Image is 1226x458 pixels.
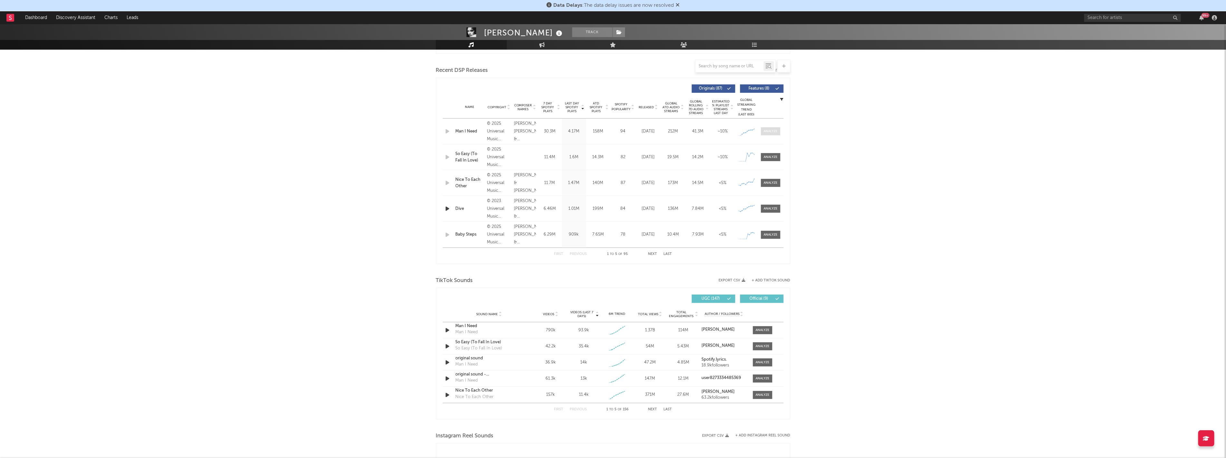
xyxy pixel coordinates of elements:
div: 790k [536,327,566,334]
a: [PERSON_NAME] [701,327,746,332]
div: 909k [564,231,584,238]
div: 6.46M [539,206,560,212]
span: Composer Names [514,103,532,111]
span: ATD Spotify Plays [588,102,605,113]
div: So Easy (To Fall In Love) [456,345,502,352]
div: 147M [635,375,665,382]
div: [PERSON_NAME], [PERSON_NAME] & [PERSON_NAME] [514,197,536,220]
a: Charts [100,11,122,24]
div: 7.65M [588,231,609,238]
div: Man I Need [456,377,478,384]
input: Search for artists [1084,14,1181,22]
a: Baby Steps [456,231,484,238]
div: original sound [456,355,523,362]
div: Nice To Each Other [456,394,494,400]
div: 371M [635,392,665,398]
div: 1 5 156 [600,406,635,414]
button: Official(9) [740,295,784,303]
div: © 2023 Universal Music Operations Limited [487,197,511,220]
a: So Easy (To Fall In Love) [456,339,523,346]
div: 99 + [1202,13,1210,18]
a: Dive [456,206,484,212]
div: 30.3M [539,128,560,135]
div: original sound - user8273334485369 [456,371,523,378]
div: © 2025 Universal Music Operations Limited [487,146,511,169]
div: 19.5M [662,154,684,161]
div: 42.2k [536,343,566,350]
div: © 2025 Universal Music Operations Limited [487,120,511,143]
div: © 2025 Universal Music Operations Limited [487,171,511,195]
span: Spotify Popularity [612,102,631,112]
div: 158M [588,128,609,135]
div: [PERSON_NAME] & [PERSON_NAME] [514,171,536,195]
div: 1.37B [635,327,665,334]
div: 11.4k [579,392,589,398]
span: Total Views [638,312,658,316]
div: 1.01M [564,206,584,212]
div: [DATE] [638,128,659,135]
button: Export CSV [702,434,729,438]
div: 47.2M [635,359,665,366]
span: Instagram Reel Sounds [436,432,494,440]
span: UGC ( 147 ) [696,297,726,301]
a: So Easy (To Fall In Love) [456,151,484,163]
div: 14.2M [687,154,709,161]
div: 1 5 95 [600,250,635,258]
span: Copyright [488,105,506,109]
span: Videos [543,312,555,316]
div: + Add Instagram Reel Sound [729,434,790,437]
div: 14.5M [687,180,709,186]
span: to [610,253,614,256]
div: 6.29M [539,231,560,238]
span: Dismiss [676,3,680,8]
div: [DATE] [638,180,659,186]
div: Nice To Each Other [456,387,523,394]
button: Previous [570,408,587,411]
div: [DATE] [638,231,659,238]
div: 1.47M [564,180,584,186]
input: Search by song name or URL [696,64,764,69]
span: to [609,408,613,411]
button: + Add TikTok Sound [752,279,790,282]
div: ~ 10 % [712,154,734,161]
a: [PERSON_NAME] [701,390,746,394]
div: 114M [668,327,698,334]
span: Videos (last 7 days) [569,310,595,318]
div: 61.3k [536,375,566,382]
div: 63.2k followers [701,395,746,400]
div: 27.6M [668,392,698,398]
button: First [554,252,564,256]
div: 157k [536,392,566,398]
a: Man I Need [456,323,523,329]
div: [PERSON_NAME], [PERSON_NAME] & [PERSON_NAME] [514,120,536,143]
div: © 2025 Universal Music Operations Limited [487,223,511,246]
div: 82 [612,154,634,161]
span: of [618,408,622,411]
span: Global Rolling 7D Audio Streams [687,100,705,115]
div: 14.3M [588,154,609,161]
a: [PERSON_NAME] [701,344,746,348]
strong: [PERSON_NAME] [701,344,735,348]
button: Previous [570,252,587,256]
div: <5% [712,206,734,212]
div: Global Streaming Trend (Last 60D) [737,98,756,117]
div: [DATE] [638,154,659,161]
div: 54M [635,343,665,350]
span: Originals ( 87 ) [696,87,726,91]
div: Man I Need [456,329,478,336]
a: Dashboard [21,11,52,24]
a: Spotify.lyrics. [701,357,746,362]
div: 41.3M [687,128,709,135]
span: Total Engagements [668,310,694,318]
div: 18.9k followers [701,363,746,368]
button: First [554,408,564,411]
div: 84 [612,206,634,212]
a: Nice To Each Other [456,177,484,189]
strong: Spotify.lyrics. [701,357,727,362]
div: 35.4k [579,343,589,350]
a: Leads [122,11,143,24]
